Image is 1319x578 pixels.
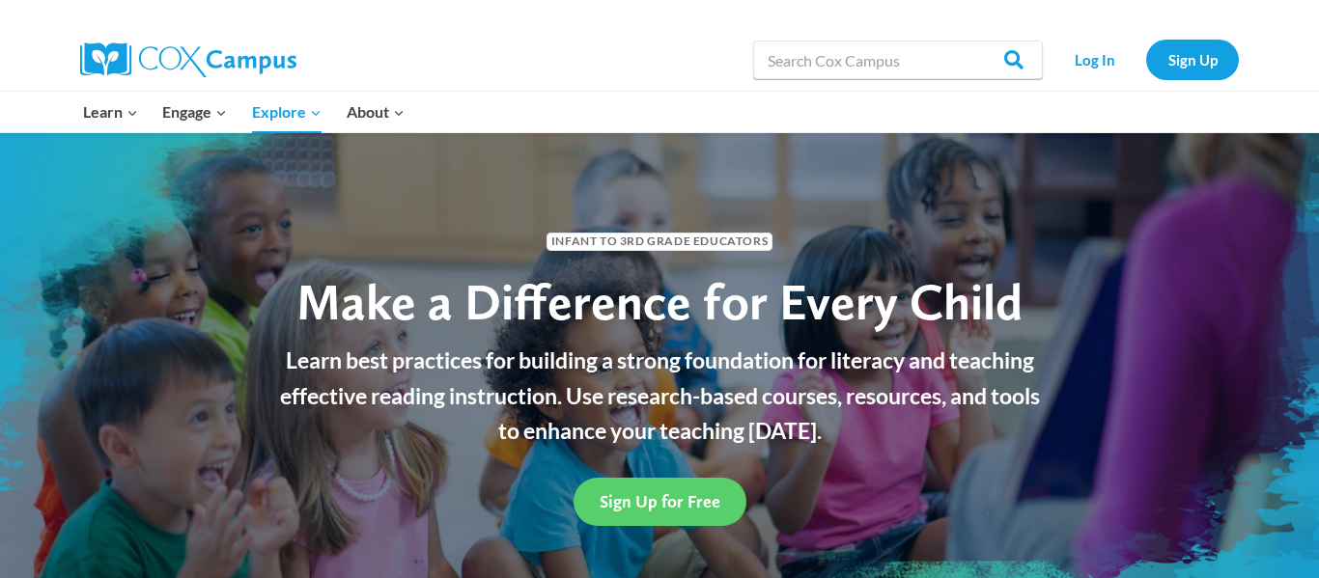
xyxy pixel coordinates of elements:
[252,99,322,124] span: Explore
[574,478,746,525] a: Sign Up for Free
[1052,40,1137,79] a: Log In
[83,99,138,124] span: Learn
[1146,40,1239,79] a: Sign Up
[268,343,1051,449] p: Learn best practices for building a strong foundation for literacy and teaching effective reading...
[296,271,1023,332] span: Make a Difference for Every Child
[80,42,296,77] img: Cox Campus
[70,92,416,132] nav: Primary Navigation
[547,233,772,251] span: Infant to 3rd Grade Educators
[347,99,405,124] span: About
[753,41,1043,79] input: Search Cox Campus
[600,491,720,511] span: Sign Up for Free
[162,99,227,124] span: Engage
[1052,40,1239,79] nav: Secondary Navigation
